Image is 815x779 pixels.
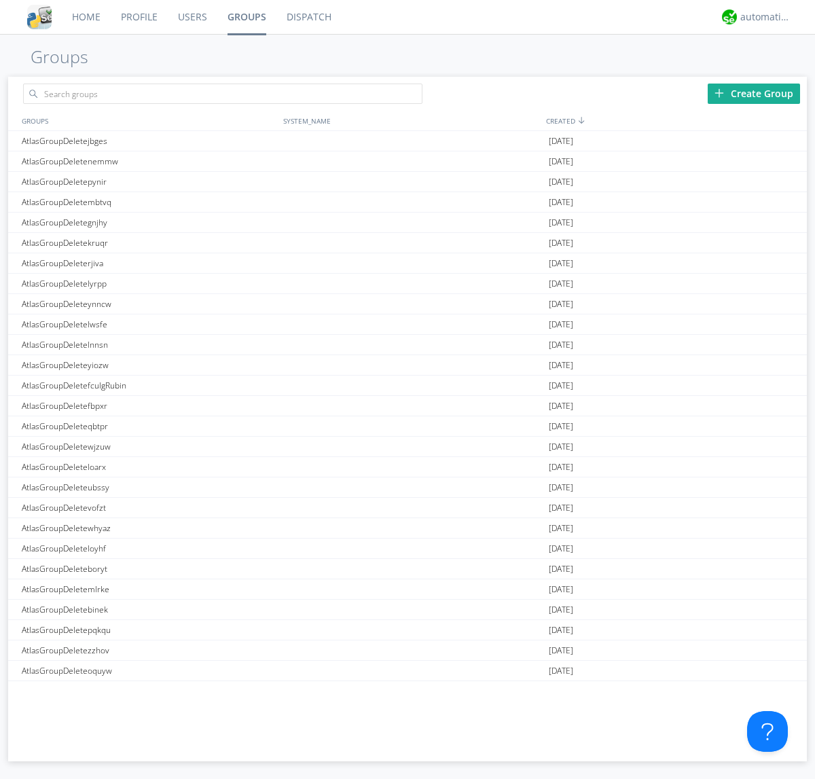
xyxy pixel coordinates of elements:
[8,600,807,620] a: AtlasGroupDeletebinek[DATE]
[18,253,280,273] div: AtlasGroupDeleterjiva
[8,314,807,335] a: AtlasGroupDeletelwsfe[DATE]
[722,10,737,24] img: d2d01cd9b4174d08988066c6d424eccd
[8,355,807,376] a: AtlasGroupDeleteyiozw[DATE]
[18,355,280,375] div: AtlasGroupDeleteyiozw
[18,396,280,416] div: AtlasGroupDeletefbpxr
[740,10,791,24] div: automation+atlas
[18,233,280,253] div: AtlasGroupDeletekruqr
[8,335,807,355] a: AtlasGroupDeletelnnsn[DATE]
[18,559,280,579] div: AtlasGroupDeleteboryt
[714,88,724,98] img: plus.svg
[8,376,807,396] a: AtlasGroupDeletefculgRubin[DATE]
[27,5,52,29] img: cddb5a64eb264b2086981ab96f4c1ba7
[549,151,573,172] span: [DATE]
[18,457,280,477] div: AtlasGroupDeleteloarx
[18,294,280,314] div: AtlasGroupDeleteynncw
[18,681,280,701] div: AtlasGroupDeleteloddi
[549,355,573,376] span: [DATE]
[549,437,573,457] span: [DATE]
[543,111,807,130] div: CREATED
[18,620,280,640] div: AtlasGroupDeletepqkqu
[8,457,807,477] a: AtlasGroupDeleteloarx[DATE]
[8,559,807,579] a: AtlasGroupDeleteboryt[DATE]
[18,151,280,171] div: AtlasGroupDeletenemmw
[18,314,280,334] div: AtlasGroupDeletelwsfe
[549,213,573,233] span: [DATE]
[18,416,280,436] div: AtlasGroupDeleteqbtpr
[8,579,807,600] a: AtlasGroupDeletemlrke[DATE]
[549,233,573,253] span: [DATE]
[18,640,280,660] div: AtlasGroupDeletezzhov
[549,518,573,539] span: [DATE]
[18,172,280,192] div: AtlasGroupDeletepynir
[8,539,807,559] a: AtlasGroupDeleteloyhf[DATE]
[8,620,807,640] a: AtlasGroupDeletepqkqu[DATE]
[18,131,280,151] div: AtlasGroupDeletejbges
[549,396,573,416] span: [DATE]
[549,681,573,702] span: [DATE]
[18,477,280,497] div: AtlasGroupDeleteubssy
[18,274,280,293] div: AtlasGroupDeletelyrpp
[18,518,280,538] div: AtlasGroupDeletewhyaz
[18,498,280,518] div: AtlasGroupDeletevofzt
[8,253,807,274] a: AtlasGroupDeleterjiva[DATE]
[549,640,573,661] span: [DATE]
[549,131,573,151] span: [DATE]
[8,681,807,702] a: AtlasGroupDeleteloddi[DATE]
[8,416,807,437] a: AtlasGroupDeleteqbtpr[DATE]
[18,335,280,355] div: AtlasGroupDeletelnnsn
[747,711,788,752] iframe: Toggle Customer Support
[8,518,807,539] a: AtlasGroupDeletewhyaz[DATE]
[23,84,422,104] input: Search groups
[18,600,280,619] div: AtlasGroupDeletebinek
[8,192,807,213] a: AtlasGroupDeletembtvq[DATE]
[18,661,280,681] div: AtlasGroupDeleteoquyw
[549,416,573,437] span: [DATE]
[18,111,276,130] div: GROUPS
[549,661,573,681] span: [DATE]
[549,172,573,192] span: [DATE]
[8,172,807,192] a: AtlasGroupDeletepynir[DATE]
[549,600,573,620] span: [DATE]
[18,539,280,558] div: AtlasGroupDeleteloyhf
[8,233,807,253] a: AtlasGroupDeletekruqr[DATE]
[8,477,807,498] a: AtlasGroupDeleteubssy[DATE]
[549,314,573,335] span: [DATE]
[549,457,573,477] span: [DATE]
[549,498,573,518] span: [DATE]
[8,661,807,681] a: AtlasGroupDeleteoquyw[DATE]
[549,376,573,396] span: [DATE]
[549,335,573,355] span: [DATE]
[549,477,573,498] span: [DATE]
[549,539,573,559] span: [DATE]
[8,213,807,233] a: AtlasGroupDeletegnjhy[DATE]
[18,192,280,212] div: AtlasGroupDeletembtvq
[549,620,573,640] span: [DATE]
[18,213,280,232] div: AtlasGroupDeletegnjhy
[8,437,807,457] a: AtlasGroupDeletewjzuw[DATE]
[549,559,573,579] span: [DATE]
[8,640,807,661] a: AtlasGroupDeletezzhov[DATE]
[549,192,573,213] span: [DATE]
[8,294,807,314] a: AtlasGroupDeleteynncw[DATE]
[18,437,280,456] div: AtlasGroupDeletewjzuw
[8,396,807,416] a: AtlasGroupDeletefbpxr[DATE]
[708,84,800,104] div: Create Group
[8,274,807,294] a: AtlasGroupDeletelyrpp[DATE]
[549,294,573,314] span: [DATE]
[280,111,543,130] div: SYSTEM_NAME
[18,376,280,395] div: AtlasGroupDeletefculgRubin
[8,131,807,151] a: AtlasGroupDeletejbges[DATE]
[549,579,573,600] span: [DATE]
[549,253,573,274] span: [DATE]
[8,151,807,172] a: AtlasGroupDeletenemmw[DATE]
[8,498,807,518] a: AtlasGroupDeletevofzt[DATE]
[18,579,280,599] div: AtlasGroupDeletemlrke
[549,274,573,294] span: [DATE]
